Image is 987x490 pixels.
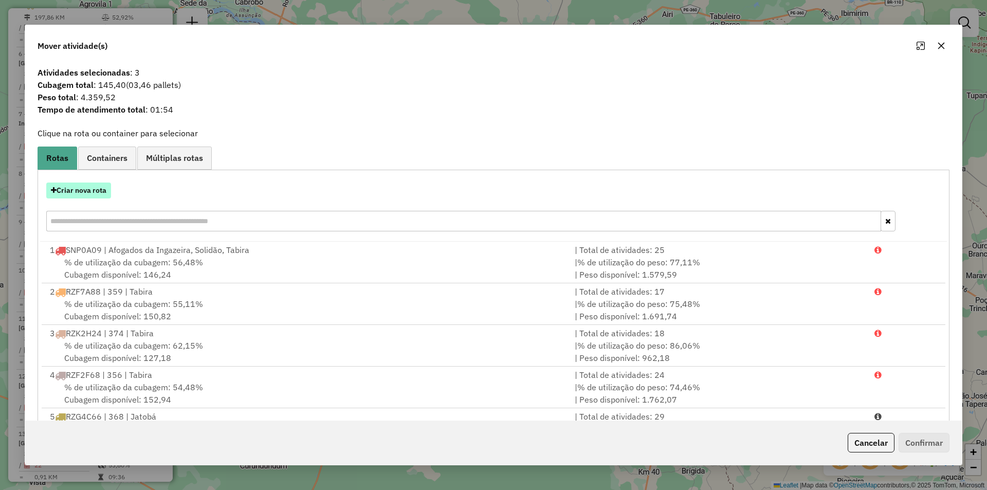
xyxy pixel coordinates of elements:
[38,80,94,90] strong: Cubagem total
[569,244,868,256] div: | Total de atividades: 25
[44,339,569,364] div: Cubagem disponível: 127,18
[44,410,569,423] div: 5
[569,298,868,322] div: | | Peso disponível: 1.691,74
[848,433,894,452] button: Cancelar
[46,154,68,162] span: Rotas
[38,67,130,78] strong: Atividades selecionadas
[569,339,868,364] div: | | Peso disponível: 962,18
[874,246,882,254] i: Porcentagens após mover as atividades: Cubagem: 99,75% Peso: 140,29%
[912,38,929,54] button: Maximize
[44,298,569,322] div: Cubagem disponível: 150,82
[569,285,868,298] div: | Total de atividades: 17
[66,328,154,338] span: RZK2H24 | 374 | Tabira
[31,66,956,79] span: : 3
[31,79,956,91] span: : 145,40
[44,381,569,406] div: Cubagem disponível: 152,94
[64,340,203,351] span: % de utilização da cubagem: 62,15%
[874,412,882,421] i: Porcentagens após mover as atividades: Cubagem: 78,11% Peso: 96,51%
[569,256,868,281] div: | | Peso disponível: 1.579,59
[64,299,203,309] span: % de utilização da cubagem: 55,11%
[146,154,203,162] span: Múltiplas rotas
[874,287,882,296] i: Porcentagens após mover as atividades: Cubagem: 98,39% Peso: 138,66%
[569,410,868,423] div: | Total de atividades: 29
[874,371,882,379] i: Porcentagens após mover as atividades: Cubagem: 97,76% Peso: 137,64%
[44,369,569,381] div: 4
[66,286,153,297] span: RZF7A88 | 359 | Tabira
[38,40,107,52] span: Mover atividade(s)
[64,382,203,392] span: % de utilização da cubagem: 54,48%
[31,91,956,103] span: : 4.359,52
[577,299,700,309] span: % de utilização do peso: 75,48%
[31,103,956,116] span: : 01:54
[874,329,882,337] i: Porcentagens após mover as atividades: Cubagem: 105,42% Peso: 149,24%
[577,382,700,392] span: % de utilização do peso: 74,46%
[569,327,868,339] div: | Total de atividades: 18
[126,80,181,90] span: (03,46 pallets)
[66,370,152,380] span: RZF2F68 | 356 | Tabira
[44,244,569,256] div: 1 SNP0A09 | Afogados da Ingazeira, Solidão, Tabira
[38,104,145,115] strong: Tempo de atendimento total
[38,92,76,102] strong: Peso total
[569,381,868,406] div: | | Peso disponível: 1.762,07
[64,257,203,267] span: % de utilização da cubagem: 56,48%
[38,127,198,139] label: Clique na rota ou container para selecionar
[46,183,111,198] button: Criar nova rota
[66,411,156,422] span: RZG4C66 | 368 | Jatobá
[44,327,569,339] div: 3
[577,340,700,351] span: % de utilização do peso: 86,06%
[44,285,569,298] div: 2
[87,154,127,162] span: Containers
[569,369,868,381] div: | Total de atividades: 24
[44,256,569,281] div: Cubagem disponível: 146,24
[577,257,700,267] span: % de utilização do peso: 77,11%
